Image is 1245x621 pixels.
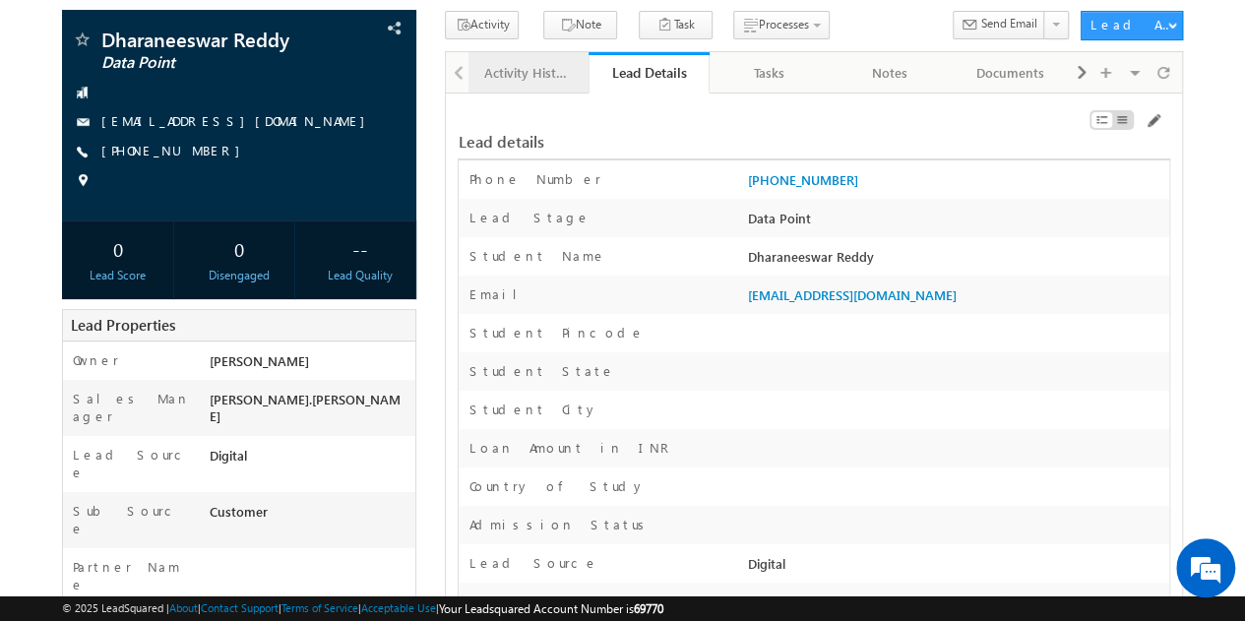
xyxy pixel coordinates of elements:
div: Chat with us now [102,103,331,129]
label: Student Pincode [468,324,644,342]
div: -- [309,230,410,267]
div: Digital [743,554,1169,582]
a: Documents [951,52,1072,93]
button: Activity [445,11,519,39]
textarea: Type your message and hit 'Enter' [26,182,359,466]
span: [PERSON_NAME] [209,352,308,369]
div: 0 [67,230,168,267]
label: Lead Source [73,446,191,481]
div: Customer [204,502,415,529]
a: Contact Support [201,601,279,614]
a: [EMAIL_ADDRESS][DOMAIN_NAME] [101,112,375,129]
span: Data Point [101,53,319,73]
span: Your Leadsquared Account Number is [439,601,663,616]
em: Start Chat [268,481,357,508]
button: Processes [733,11,830,39]
a: Terms of Service [281,601,358,614]
img: d_60004797649_company_0_60004797649 [33,103,83,129]
label: Lead Stage [468,209,590,226]
label: Country of Study [468,477,645,495]
span: © 2025 LeadSquared | | | | | [62,599,663,618]
button: Send Email [953,11,1045,39]
span: Send Email [980,15,1036,32]
label: Email [468,285,531,303]
span: Processes [758,17,808,31]
a: About [169,601,198,614]
label: Sub Source [73,502,191,537]
a: Acceptable Use [361,601,436,614]
label: Student City [468,401,597,418]
label: Student Name [468,247,605,265]
span: Lead Properties [71,315,175,335]
label: Sub Source [468,592,588,610]
span: Dharaneeswar Reddy [101,30,319,49]
button: Lead Actions [1081,11,1182,40]
a: [EMAIL_ADDRESS][DOMAIN_NAME] [748,286,957,303]
span: 69770 [634,601,663,616]
div: 0 [188,230,289,267]
label: Student State [468,362,614,380]
label: Lead Source [468,554,597,572]
a: Tasks [710,52,831,93]
label: Phone Number [468,170,600,188]
div: Disengaged [188,267,289,284]
label: Admission Status [468,516,651,533]
div: Documents [966,61,1054,85]
div: Lead Quality [309,267,410,284]
div: Customer [743,592,1169,620]
label: Partner Name [73,558,191,593]
div: Digital [204,446,415,473]
button: Task [639,11,713,39]
button: Note [543,11,617,39]
div: [PERSON_NAME].[PERSON_NAME] [204,390,415,434]
li: Activity History [468,52,590,92]
a: Notes [831,52,952,93]
label: Sales Manager [73,390,191,425]
a: Activity History [468,52,590,93]
a: [PHONE_NUMBER] [748,171,858,188]
div: Notes [846,61,934,85]
div: Lead Score [67,267,168,284]
div: Lead Details [603,63,695,82]
div: Data Point [743,209,1169,236]
a: Lead Details [589,52,710,93]
div: Minimize live chat window [323,10,370,57]
a: [PHONE_NUMBER] [101,142,250,158]
div: Activity History [484,61,572,85]
div: Tasks [725,61,813,85]
label: Loan Amount in INR [468,439,673,457]
div: Lead Actions [1089,16,1173,33]
div: Lead details [458,133,926,151]
label: Owner [73,351,119,369]
div: Dharaneeswar Reddy [743,247,1169,275]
